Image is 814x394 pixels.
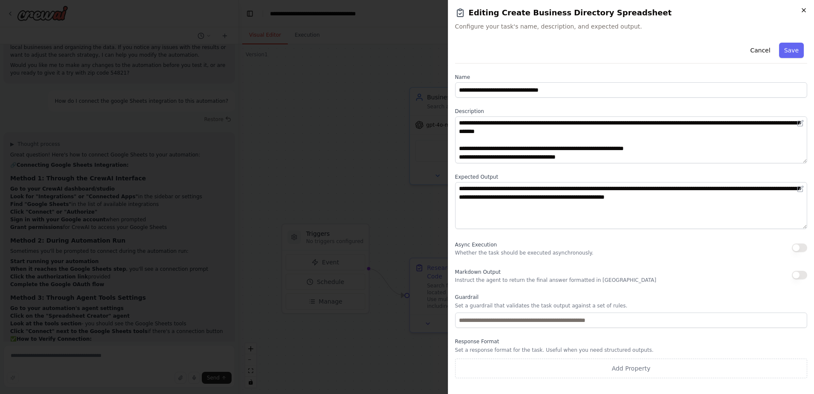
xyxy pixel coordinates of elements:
[455,347,807,353] p: Set a response format for the task. Useful when you need structured outputs.
[455,7,807,19] h2: Editing Create Business Directory Spreadsheet
[795,118,805,128] button: Open in editor
[455,22,807,31] span: Configure your task's name, description, and expected output.
[745,43,775,58] button: Cancel
[455,242,497,248] span: Async Execution
[455,359,807,378] button: Add Property
[455,269,501,275] span: Markdown Output
[779,43,804,58] button: Save
[455,249,593,256] p: Whether the task should be executed asynchronously.
[455,302,807,309] p: Set a guardrail that validates the task output against a set of rules.
[455,294,807,301] label: Guardrail
[795,184,805,194] button: Open in editor
[455,74,807,81] label: Name
[455,277,656,284] p: Instruct the agent to return the final answer formatted in [GEOGRAPHIC_DATA]
[455,174,807,180] label: Expected Output
[455,108,807,115] label: Description
[455,338,807,345] label: Response Format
